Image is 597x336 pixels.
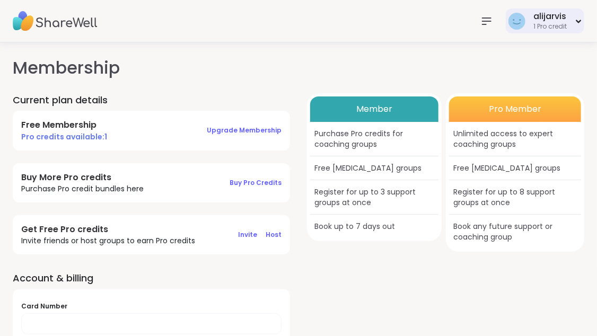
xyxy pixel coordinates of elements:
div: Book up to 7 days out [310,215,438,238]
div: Member [310,96,438,122]
div: Purchase Pro credits for coaching groups [310,122,438,156]
h1: Membership [13,55,584,81]
div: Pro Member [449,96,581,122]
div: Free [MEDICAL_DATA] groups [449,156,581,180]
button: Invite [238,224,257,246]
h4: Free Membership [21,119,107,131]
span: Host [266,230,282,239]
div: Register for up to 8 support groups at once [449,180,581,215]
button: Host [266,224,282,246]
h4: Get Free Pro credits [21,224,195,235]
span: Invite [238,230,257,239]
button: Buy Pro Credits [230,172,282,194]
span: Invite friends or host groups to earn Pro credits [21,235,195,246]
div: 1 Pro credit [533,22,567,31]
button: Upgrade Membership [207,119,282,142]
span: Upgrade Membership [207,126,282,135]
img: ShareWell Nav Logo [13,3,98,40]
span: Buy Pro Credits [230,178,282,187]
div: Book any future support or coaching group [449,215,581,249]
span: Purchase Pro credit bundles here [21,183,144,194]
img: alijarvis [508,13,525,30]
div: Register for up to 3 support groups at once [310,180,438,215]
h5: Card Number [21,302,282,311]
h2: Account & billing [13,271,290,285]
iframe: Secure card number input frame [30,320,273,329]
div: Unlimited access to expert coaching groups [449,122,581,156]
h2: Current plan details [13,93,290,107]
div: Free [MEDICAL_DATA] groups [310,156,438,180]
h4: Buy More Pro credits [21,172,144,183]
span: Pro credits available: 1 [21,131,107,142]
div: alijarvis [533,11,567,22]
